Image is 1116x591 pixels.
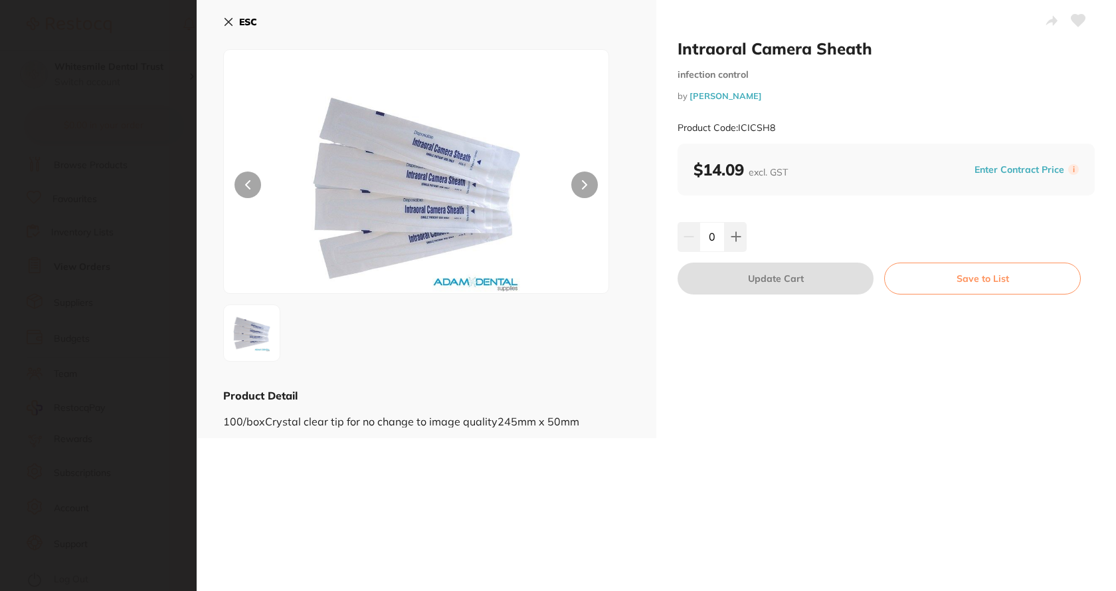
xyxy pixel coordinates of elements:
[1068,164,1079,175] label: i
[749,166,788,178] span: excl. GST
[678,122,775,134] small: Product Code: ICICSH8
[694,160,788,179] b: $14.09
[690,90,762,101] a: [PERSON_NAME]
[678,39,1095,59] h2: Intraoral Camera Sheath
[884,263,1081,295] button: Save to List
[223,389,298,402] b: Product Detail
[971,164,1068,176] button: Enter Contract Price
[678,91,1095,101] small: by
[301,83,532,293] img: SDguanBn
[228,309,276,357] img: SDguanBn
[223,11,257,33] button: ESC
[223,403,630,427] div: 100/boxCrystal clear tip for no change to image quality245mm x 50mm
[678,263,874,295] button: Update Cart
[239,16,257,28] b: ESC
[678,69,1095,80] small: infection control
